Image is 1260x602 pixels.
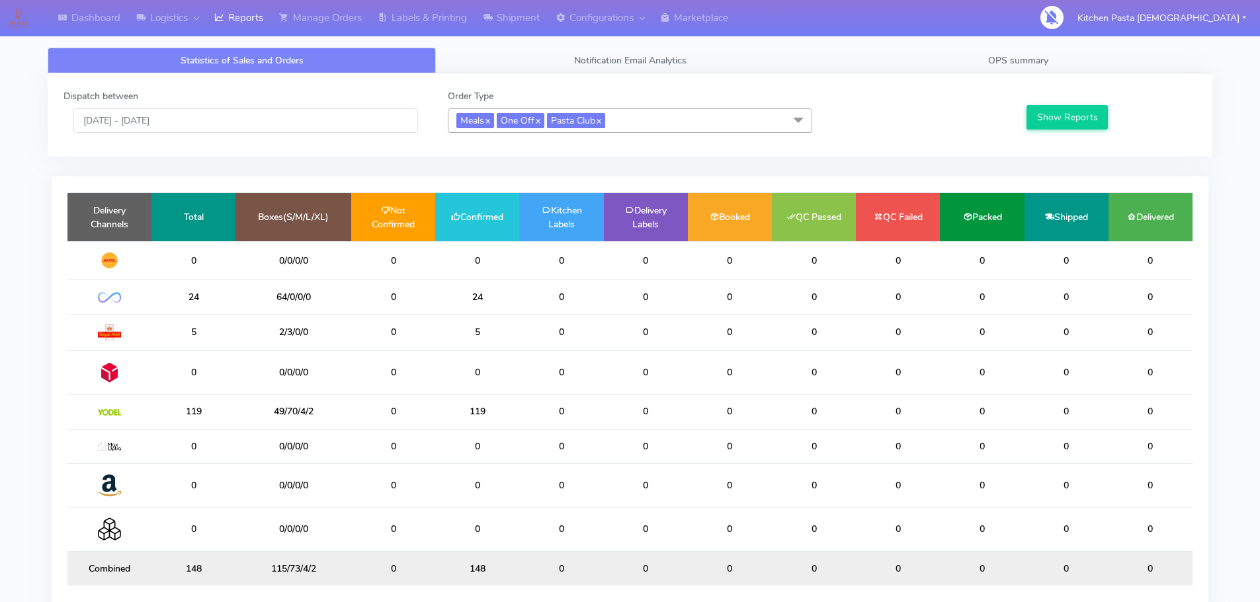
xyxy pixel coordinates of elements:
td: 0 [435,350,519,394]
td: 0 [604,350,688,394]
td: 0 [772,280,856,314]
td: 0 [519,350,603,394]
span: Notification Email Analytics [574,54,687,67]
td: 0 [604,508,688,551]
td: 0 [772,429,856,463]
td: 0 [772,463,856,507]
td: Kitchen Labels [519,193,603,241]
td: 0 [435,508,519,551]
td: 0 [856,314,940,350]
td: 0 [940,395,1024,429]
span: OPS summary [988,54,1048,67]
td: 0 [519,508,603,551]
td: 0 [1109,463,1193,507]
td: 0 [604,314,688,350]
td: 0 [688,395,772,429]
td: Shipped [1025,193,1109,241]
td: 0 [688,429,772,463]
td: 0 [1109,508,1193,551]
td: Confirmed [435,193,519,241]
td: 0 [351,241,435,280]
td: 0 [940,551,1024,585]
a: x [534,113,540,127]
td: 0 [351,429,435,463]
label: Order Type [448,89,493,103]
td: 5 [151,314,235,350]
td: 0 [856,350,940,394]
td: 64/0/0/0 [235,280,351,314]
td: 0 [1025,429,1109,463]
span: Pasta Club [547,113,605,128]
td: 0 [1109,280,1193,314]
td: 0 [351,508,435,551]
td: 24 [435,280,519,314]
td: Not Confirmed [351,193,435,241]
td: 5 [435,314,519,350]
img: Yodel [98,409,121,416]
td: 148 [435,551,519,585]
td: 0 [435,463,519,507]
td: 0 [1109,429,1193,463]
span: Meals [456,113,494,128]
td: 0 [435,241,519,280]
td: QC Passed [772,193,856,241]
td: 0 [519,280,603,314]
td: 0 [604,241,688,280]
td: 0 [688,508,772,551]
td: Boxes(S/M/L/XL) [235,193,351,241]
td: 0/0/0/0 [235,508,351,551]
td: 0 [772,508,856,551]
td: 0 [351,463,435,507]
td: 115/73/4/2 [235,551,351,585]
td: 0 [1025,280,1109,314]
img: DHL [98,252,121,269]
ul: Tabs [48,48,1212,73]
img: Collection [98,517,121,541]
span: Statistics of Sales and Orders [181,54,304,67]
td: 0 [351,551,435,585]
td: QC Failed [856,193,940,241]
td: 0 [519,395,603,429]
img: MaxOptra [98,443,121,452]
td: 0 [604,280,688,314]
td: 119 [435,395,519,429]
button: Kitchen Pasta [DEMOGRAPHIC_DATA] [1068,5,1256,32]
td: 0 [688,280,772,314]
td: 0 [1025,551,1109,585]
td: 0 [1109,395,1193,429]
td: 0 [151,350,235,394]
td: 0 [1025,314,1109,350]
td: 0 [940,463,1024,507]
td: 0 [151,429,235,463]
td: 0 [1109,241,1193,280]
td: 0 [940,508,1024,551]
img: DPD [98,361,121,384]
td: 0 [351,350,435,394]
td: 0 [604,429,688,463]
td: 0 [940,314,1024,350]
td: 0 [351,395,435,429]
td: Combined [67,551,151,585]
a: x [484,113,490,127]
a: x [595,113,601,127]
td: 0 [519,429,603,463]
td: 0 [351,280,435,314]
td: 0 [856,551,940,585]
td: 0 [688,350,772,394]
span: One Off [497,113,544,128]
td: 0/0/0/0 [235,429,351,463]
td: 0 [688,241,772,280]
td: Packed [940,193,1024,241]
td: 0 [435,429,519,463]
td: 0/0/0/0 [235,463,351,507]
td: 0 [856,280,940,314]
td: 0 [604,551,688,585]
td: 0 [1025,463,1109,507]
td: 0 [1109,551,1193,585]
td: 0/0/0/0 [235,241,351,280]
td: 0 [856,395,940,429]
td: 148 [151,551,235,585]
td: 0 [519,551,603,585]
td: 0 [688,551,772,585]
img: Royal Mail [98,324,121,340]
